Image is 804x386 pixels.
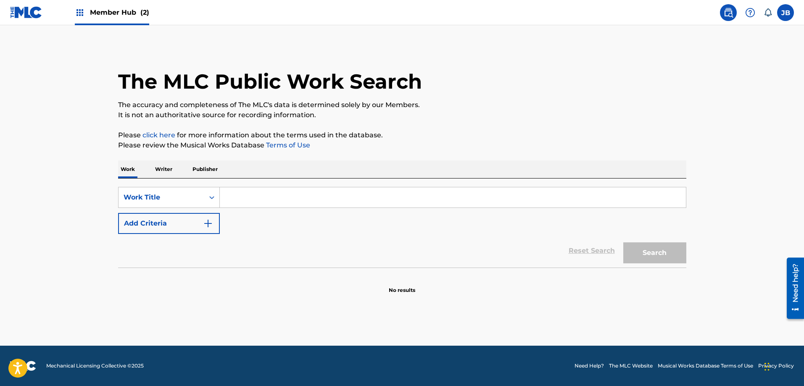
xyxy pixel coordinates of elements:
a: The MLC Website [609,362,653,370]
p: Work [118,160,137,178]
form: Search Form [118,187,686,268]
a: Privacy Policy [758,362,794,370]
a: Musical Works Database Terms of Use [658,362,753,370]
img: Top Rightsholders [75,8,85,18]
img: help [745,8,755,18]
a: Public Search [720,4,737,21]
p: Please for more information about the terms used in the database. [118,130,686,140]
img: MLC Logo [10,6,42,18]
div: Notifications [764,8,772,17]
img: search [723,8,733,18]
span: Member Hub [90,8,149,17]
div: Work Title [124,192,199,202]
iframe: Resource Center [780,255,804,322]
h1: The MLC Public Work Search [118,69,422,94]
p: No results [389,276,415,294]
img: logo [10,361,36,371]
span: Mechanical Licensing Collective © 2025 [46,362,144,370]
p: The accuracy and completeness of The MLC's data is determined solely by our Members. [118,100,686,110]
p: Writer [153,160,175,178]
div: Help [742,4,759,21]
a: click here [142,131,175,139]
button: Add Criteria [118,213,220,234]
div: Drag [764,354,770,379]
p: Publisher [190,160,220,178]
a: Terms of Use [264,141,310,149]
a: Need Help? [575,362,604,370]
span: (2) [140,8,149,16]
p: It is not an authoritative source for recording information. [118,110,686,120]
div: User Menu [777,4,794,21]
iframe: Chat Widget [762,346,804,386]
p: Please review the Musical Works Database [118,140,686,150]
img: 9d2ae6d4665cec9f34b9.svg [203,218,213,228]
